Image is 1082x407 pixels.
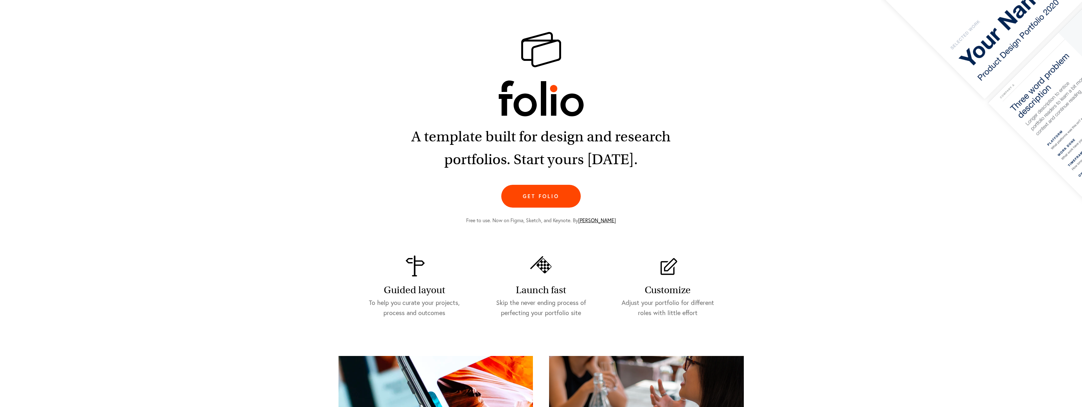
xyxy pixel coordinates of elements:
p: Skip the never ending process of perfecting your portfolio site [490,298,592,318]
h2: Customize [617,282,718,298]
img: Benefit-Launch.svg [528,253,554,279]
p: To help you curate your projects, process and outcomes [364,298,465,318]
img: folio: a template built for design and research portfolios. [499,32,584,116]
div: Free to use. Now on Figma, Sketch, and Keynote. By [339,208,744,225]
h2: A template built for design and research portfolios. Start yours [DATE]. [409,125,673,171]
a: Get folio [501,185,581,208]
p: Adjust your portfolio for different roles with little effort [617,298,718,318]
img: Pencil icon [655,253,680,279]
a: [PERSON_NAME] [578,217,616,223]
h2: Guided layout [364,282,465,298]
h2: Launch fast [490,282,592,298]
